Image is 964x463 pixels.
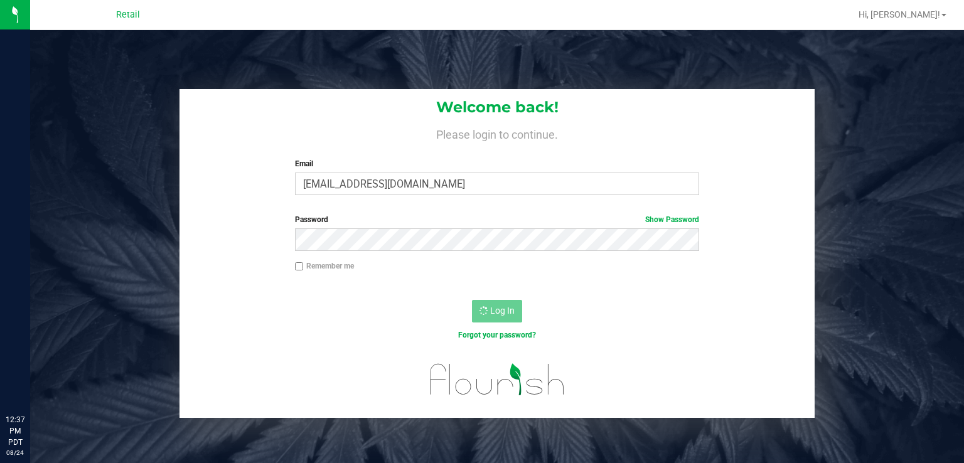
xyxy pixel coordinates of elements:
p: 12:37 PM PDT [6,414,24,448]
a: Forgot your password? [458,331,536,339]
button: Log In [472,300,522,322]
input: Remember me [295,262,304,271]
label: Email [295,158,700,169]
img: flourish_logo.svg [418,354,577,405]
h4: Please login to continue. [179,125,815,141]
span: Retail [116,9,140,20]
label: Remember me [295,260,354,272]
span: Hi, [PERSON_NAME]! [859,9,940,19]
p: 08/24 [6,448,24,457]
a: Show Password [645,215,699,224]
span: Password [295,215,328,224]
h1: Welcome back! [179,99,815,115]
span: Log In [490,306,515,316]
